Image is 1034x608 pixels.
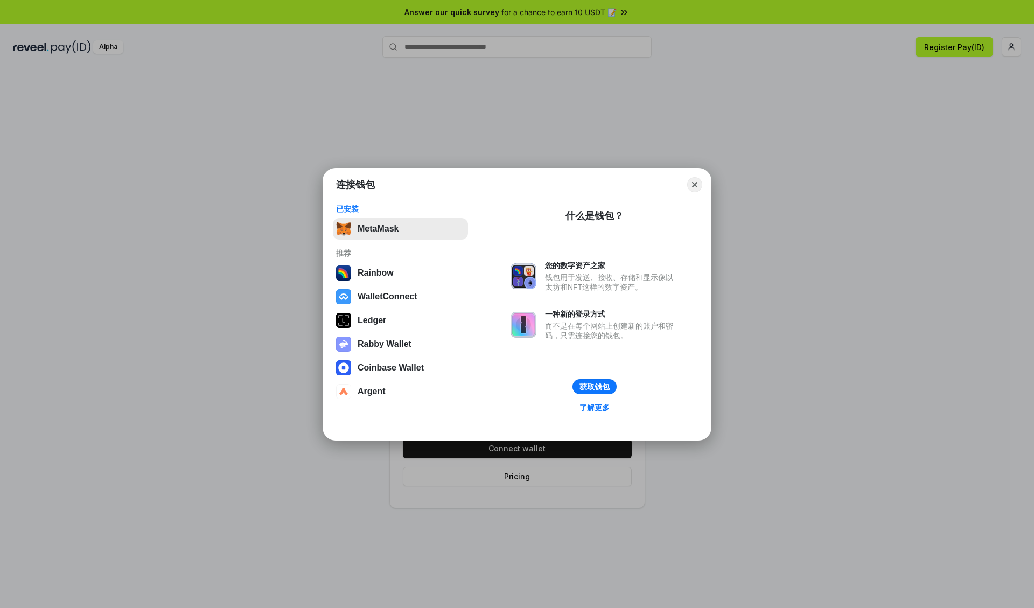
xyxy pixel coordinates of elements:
[336,337,351,352] img: svg+xml,%3Csvg%20xmlns%3D%22http%3A%2F%2Fwww.w3.org%2F2000%2Fsvg%22%20fill%3D%22none%22%20viewBox...
[687,177,702,192] button: Close
[579,403,610,413] div: 了解更多
[358,292,417,302] div: WalletConnect
[333,218,468,240] button: MetaMask
[336,248,465,258] div: 推荐
[333,310,468,331] button: Ledger
[333,333,468,355] button: Rabby Wallet
[545,272,679,292] div: 钱包用于发送、接收、存储和显示像以太坊和NFT这样的数字资产。
[358,316,386,325] div: Ledger
[333,286,468,308] button: WalletConnect
[336,384,351,399] img: svg+xml,%3Csvg%20width%3D%2228%22%20height%3D%2228%22%20viewBox%3D%220%200%2028%2028%22%20fill%3D...
[511,312,536,338] img: svg+xml,%3Csvg%20xmlns%3D%22http%3A%2F%2Fwww.w3.org%2F2000%2Fsvg%22%20fill%3D%22none%22%20viewBox...
[336,204,465,214] div: 已安装
[579,382,610,392] div: 获取钱包
[573,401,616,415] a: 了解更多
[336,265,351,281] img: svg+xml,%3Csvg%20width%3D%22120%22%20height%3D%22120%22%20viewBox%3D%220%200%20120%20120%22%20fil...
[358,363,424,373] div: Coinbase Wallet
[336,313,351,328] img: svg+xml,%3Csvg%20xmlns%3D%22http%3A%2F%2Fwww.w3.org%2F2000%2Fsvg%22%20width%3D%2228%22%20height%3...
[545,309,679,319] div: 一种新的登录方式
[358,224,399,234] div: MetaMask
[333,357,468,379] button: Coinbase Wallet
[545,261,679,270] div: 您的数字资产之家
[358,268,394,278] div: Rainbow
[333,262,468,284] button: Rainbow
[572,379,617,394] button: 获取钱包
[336,178,375,191] h1: 连接钱包
[333,381,468,402] button: Argent
[565,209,624,222] div: 什么是钱包？
[511,263,536,289] img: svg+xml,%3Csvg%20xmlns%3D%22http%3A%2F%2Fwww.w3.org%2F2000%2Fsvg%22%20fill%3D%22none%22%20viewBox...
[336,221,351,236] img: svg+xml,%3Csvg%20fill%3D%22none%22%20height%3D%2233%22%20viewBox%3D%220%200%2035%2033%22%20width%...
[545,321,679,340] div: 而不是在每个网站上创建新的账户和密码，只需连接您的钱包。
[336,360,351,375] img: svg+xml,%3Csvg%20width%3D%2228%22%20height%3D%2228%22%20viewBox%3D%220%200%2028%2028%22%20fill%3D...
[358,339,411,349] div: Rabby Wallet
[336,289,351,304] img: svg+xml,%3Csvg%20width%3D%2228%22%20height%3D%2228%22%20viewBox%3D%220%200%2028%2028%22%20fill%3D...
[358,387,386,396] div: Argent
